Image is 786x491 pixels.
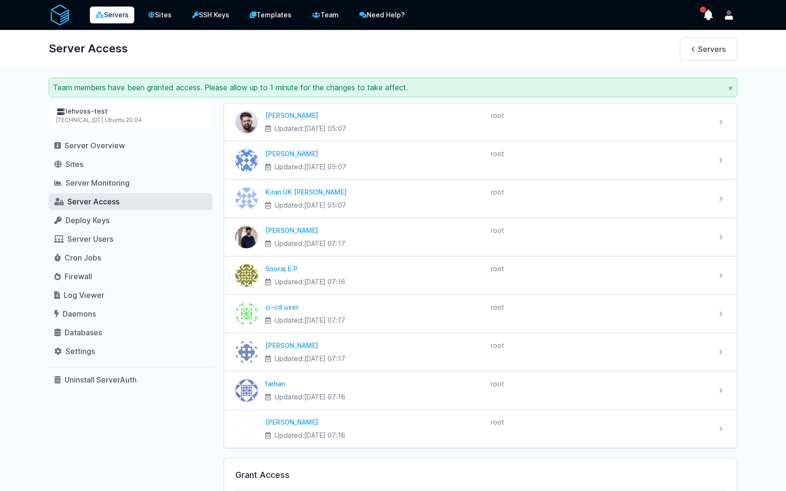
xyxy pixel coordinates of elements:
[65,253,101,262] span: Cron Jobs
[63,309,96,318] span: Daemons
[491,303,709,312] div: root
[49,268,212,285] a: Firewall
[65,159,83,169] span: Sites
[224,218,737,256] a: Geevar Joseph [PERSON_NAME] Updated:[DATE] 07:17 root
[304,431,345,439] time: [DATE] 07:16
[304,201,346,209] time: [DATE] 05:07
[64,290,104,300] span: Log Viewer
[491,341,709,350] div: root
[224,333,737,371] a: Athira Ramesan [PERSON_NAME] Updated:[DATE] 07:17 root
[491,264,709,274] div: root
[491,418,709,427] div: root
[265,379,483,389] div: farhan
[142,6,178,24] a: Sites
[224,103,737,141] a: Sankaran [PERSON_NAME] Updated:[DATE] 05:07 root
[65,178,130,188] span: Server Monitoring
[65,272,92,281] span: Firewall
[265,418,483,427] div: [PERSON_NAME]
[65,347,95,356] span: Settings
[235,469,726,481] h3: Grant Access
[49,212,212,229] a: Deploy Keys
[265,341,483,350] div: [PERSON_NAME]
[49,174,212,191] a: Server Monitoring
[235,111,258,133] img: Sankaran
[243,6,298,24] a: Templates
[224,372,737,409] a: farhan farhan Updated:[DATE] 07:16 root
[275,354,345,363] span: Updated:
[728,82,733,93] button: ×
[265,226,483,235] div: [PERSON_NAME]
[235,341,258,363] img: Athira Ramesan
[265,303,483,312] div: ci-cd user
[56,116,205,124] div: [TECHNICAL_ID] | Ubuntu 20.04
[224,295,737,332] a: ci-cd user ci-cd user Updated:[DATE] 07:17 root
[235,188,258,210] img: Kiran UK Pillai
[224,410,737,448] a: ahdil latheef [PERSON_NAME] Updated:[DATE] 07:16 root
[67,197,119,206] span: Server Access
[680,37,737,61] a: Servers
[353,6,411,24] a: Need Help?
[49,231,212,247] a: Server Users
[49,4,71,26] img: serverAuth logo
[67,234,113,244] span: Server Users
[235,226,258,248] img: Geevar Joseph
[235,264,258,287] img: Sooraj E P
[700,7,706,13] span: has unread notifications
[224,257,737,294] a: Sooraj E P Sooraj E P Updated:[DATE] 07:16 root
[235,303,258,325] img: ci-cd user
[235,418,258,440] img: ahdil latheef
[49,137,212,154] a: Server Overview
[265,188,483,197] div: Kiran UK [PERSON_NAME]
[65,141,125,150] span: Server Overview
[49,37,128,60] h1: Server Access
[265,264,483,274] div: Sooraj E P
[491,226,709,235] div: root
[235,149,258,172] img: Sudeesh
[235,379,258,402] img: farhan
[304,124,346,132] time: [DATE] 05:07
[265,111,483,120] div: [PERSON_NAME]
[304,163,346,171] time: [DATE] 05:07
[306,6,345,24] a: Team
[224,142,737,179] a: Sudeesh [PERSON_NAME] Updated:[DATE] 05:07 root
[275,239,345,248] span: Updated:
[49,78,737,97] div: Team members have been granted access. Please allow up to 1 minute for the changes to take affect.
[49,371,212,388] a: Uninstall ServerAuth
[275,431,345,440] span: Updated:
[275,277,345,287] span: Updated:
[275,392,345,402] span: Updated:
[275,124,346,133] span: Updated:
[65,216,109,225] span: Deploy Keys
[49,305,212,322] a: Daemons
[304,354,345,362] time: [DATE] 07:17
[275,201,346,210] span: Updated:
[304,316,345,324] time: [DATE] 07:17
[491,188,709,197] div: root
[65,375,137,384] span: Uninstall ServerAuth
[491,111,709,120] div: root
[49,193,212,210] a: Server Access
[491,149,709,159] div: root
[224,180,737,217] a: Kiran UK Pillai Kiran UK [PERSON_NAME] Updated:[DATE] 05:07 root
[304,239,345,247] time: [DATE] 07:17
[700,7,717,23] button: show notifications
[49,156,212,173] a: Sites
[304,393,345,401] time: [DATE] 07:16
[275,316,345,325] span: Updated:
[186,6,236,24] a: SSH Keys
[56,107,205,116] div: lehvoss-test
[65,328,102,337] span: Databases
[720,7,737,23] button: User menu
[49,343,212,360] a: Settings
[90,7,134,23] a: Servers
[49,287,212,303] a: Log Viewer
[49,249,212,266] a: Cron Jobs
[49,324,212,341] a: Databases
[275,162,346,172] span: Updated:
[491,379,709,389] div: root
[265,149,483,159] div: [PERSON_NAME]
[304,278,345,286] time: [DATE] 07:16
